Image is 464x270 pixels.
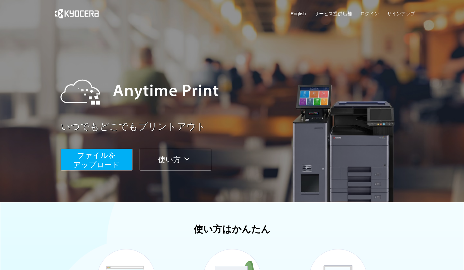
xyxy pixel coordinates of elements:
span: ファイルを ​​アップロード [73,151,120,169]
a: サインアップ [387,10,415,17]
button: ファイルを​​アップロード [61,149,132,170]
a: English [291,10,306,17]
a: サービス提供店舗 [314,10,352,17]
button: 使い方 [140,149,211,170]
a: いつでもどこでもプリントアウト [61,120,419,133]
a: ログイン [360,10,379,17]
